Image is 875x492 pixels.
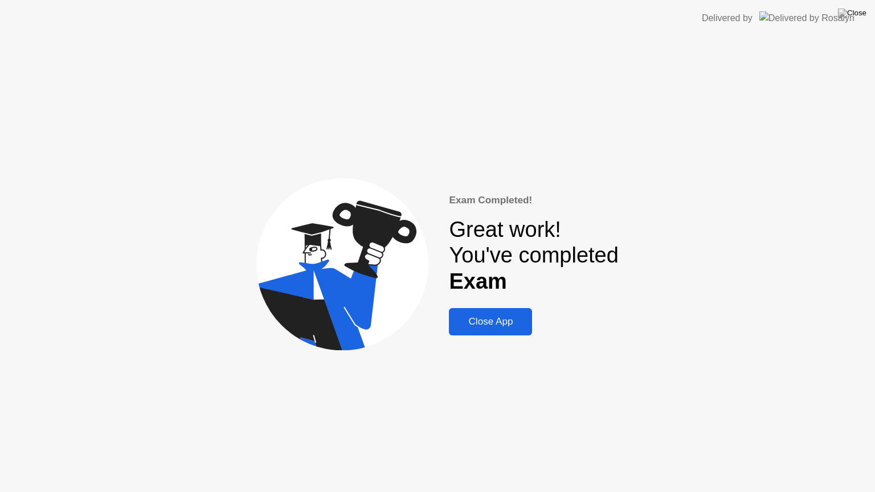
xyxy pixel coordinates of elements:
[449,217,618,295] div: Great work! You've completed
[838,9,866,18] img: Close
[449,193,618,208] div: Exam Completed!
[452,316,529,327] div: Close App
[759,11,854,24] img: Delivered by Rosalyn
[702,11,753,25] div: Delivered by
[449,308,532,335] button: Close App
[449,269,506,293] b: Exam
